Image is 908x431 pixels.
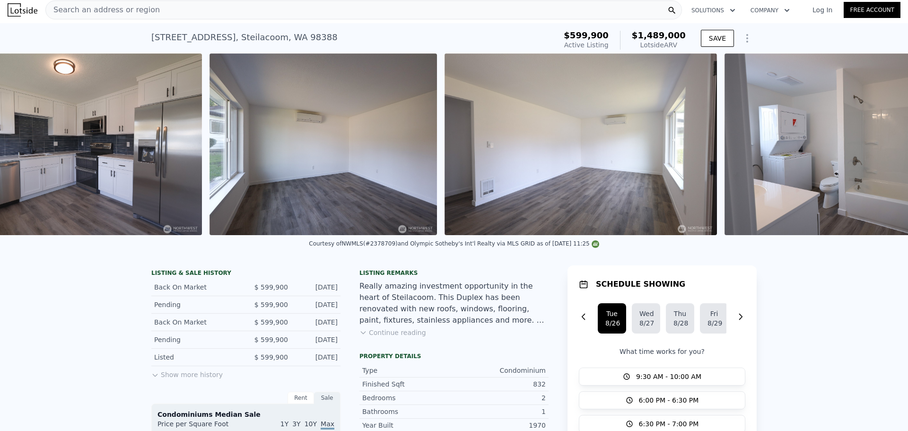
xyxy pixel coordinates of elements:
div: Property details [359,352,549,360]
img: Sale: 149624632 Parcel: 100585674 [445,53,717,235]
div: Bathrooms [362,407,454,416]
span: 10Y [305,420,317,428]
div: Type [362,366,454,375]
span: Active Listing [564,41,609,49]
div: Really amazing investment opportunity in the heart of Steilacoom. This Duplex has been renovated ... [359,281,549,326]
button: Solutions [684,2,743,19]
div: Condominium [454,366,546,375]
button: 9:30 AM - 10:00 AM [579,368,745,386]
div: 2 [454,393,546,403]
button: Tue8/26 [598,303,626,334]
div: 8/26 [605,318,619,328]
div: 8/27 [639,318,653,328]
div: Back On Market [154,317,238,327]
span: $ 599,900 [254,318,288,326]
div: LISTING & SALE HISTORY [151,269,340,279]
p: What time works for you? [579,347,745,356]
div: 1 [454,407,546,416]
button: Fri8/29 [700,303,728,334]
div: [DATE] [296,352,338,362]
img: NWMLS Logo [592,240,599,248]
span: $ 599,900 [254,301,288,308]
span: $ 599,900 [254,283,288,291]
div: 1970 [454,421,546,430]
img: Lotside [8,3,37,17]
h1: SCHEDULE SHOWING [596,279,685,290]
span: Search an address or region [46,4,160,16]
span: $599,900 [564,30,609,40]
a: Free Account [844,2,900,18]
span: $1,489,000 [632,30,686,40]
div: [DATE] [296,282,338,292]
div: Listed [154,352,238,362]
div: Lotside ARV [632,40,686,50]
button: SAVE [701,30,734,47]
div: Rent [288,392,314,404]
span: 6:00 PM - 6:30 PM [639,396,699,405]
span: Max [321,420,334,430]
div: 8/29 [707,318,721,328]
div: Condominiums Median Sale [157,410,334,419]
div: Sale [314,392,340,404]
div: Pending [154,300,238,309]
div: Finished Sqft [362,379,454,389]
button: Continue reading [359,328,426,337]
div: 832 [454,379,546,389]
button: Thu8/28 [666,303,694,334]
div: Wed [639,309,653,318]
span: $ 599,900 [254,353,288,361]
span: 3Y [292,420,300,428]
div: 8/28 [673,318,687,328]
a: Log In [801,5,844,15]
div: Listing remarks [359,269,549,277]
button: Show more history [151,366,223,379]
div: Bedrooms [362,393,454,403]
div: Courtesy of NWMLS (#2378709) and Olympic Sotheby's Int'l Realty via MLS GRID as of [DATE] 11:25 [309,240,599,247]
button: Show Options [738,29,757,48]
button: Wed8/27 [632,303,660,334]
img: Sale: 149624632 Parcel: 100585674 [210,53,437,235]
div: Thu [673,309,687,318]
span: 6:30 PM - 7:00 PM [639,419,699,429]
div: [STREET_ADDRESS] , Steilacoom , WA 98388 [151,31,338,44]
div: [DATE] [296,335,338,344]
div: [DATE] [296,317,338,327]
span: $ 599,900 [254,336,288,343]
div: Year Built [362,421,454,430]
button: Company [743,2,797,19]
div: Fri [707,309,721,318]
div: Pending [154,335,238,344]
span: 1Y [280,420,288,428]
div: Back On Market [154,282,238,292]
span: 9:30 AM - 10:00 AM [636,372,701,381]
button: 6:00 PM - 6:30 PM [579,391,745,409]
div: Tue [605,309,619,318]
div: [DATE] [296,300,338,309]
